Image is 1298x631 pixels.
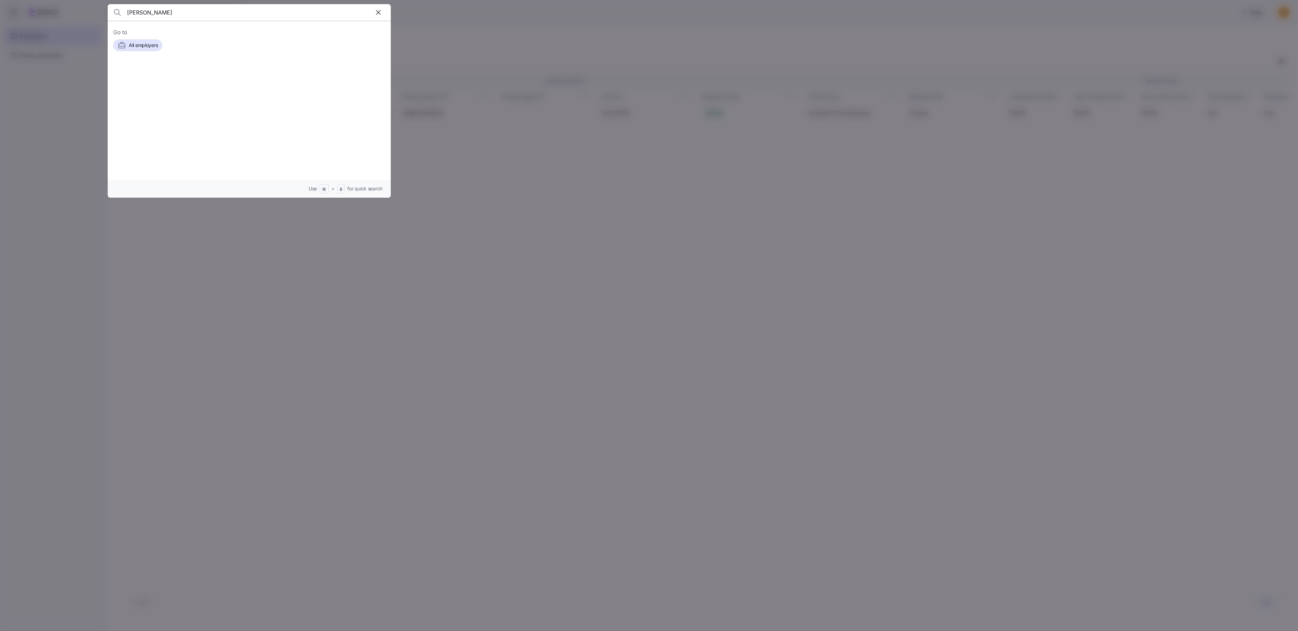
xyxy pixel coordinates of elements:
[340,187,342,192] span: B
[113,39,162,51] button: All employers
[129,42,158,49] span: All employers
[309,185,317,192] span: Use
[113,28,385,37] span: Go to
[322,187,326,192] span: ⌘
[347,185,382,192] span: for quick search
[331,185,335,192] span: +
